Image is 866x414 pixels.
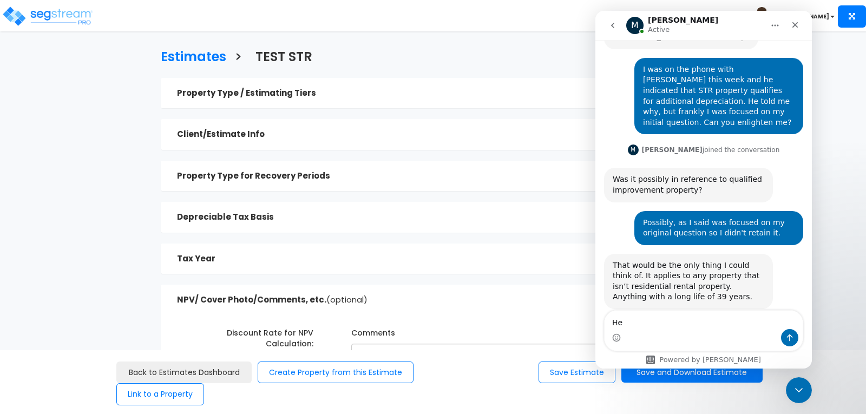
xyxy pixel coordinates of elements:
[351,324,395,338] label: Comments
[752,7,771,26] img: avatar.png
[786,377,812,403] iframe: Intercom live chat
[177,254,662,264] h5: Tax Year
[258,362,414,384] button: Create Property from this Estimate
[177,295,662,305] h5: NPV/ Cover Photo/Comments, etc.
[177,172,662,181] h5: Property Type for Recovery Periods
[153,39,226,72] a: Estimates
[116,383,204,405] button: Link to a Property
[161,50,226,67] h3: Estimates
[177,213,662,222] h5: Depreciable Tax Basis
[116,362,252,384] a: Back to Estimates Dashboard
[234,50,242,67] h3: >
[621,362,763,383] button: Save and Download Estimate
[2,5,94,27] img: logo_pro_r.png
[539,362,615,384] button: Save Estimate
[185,324,314,349] label: Discount Rate for NPV Calculation:
[177,130,662,139] h5: Client/Estimate Info
[595,11,812,369] iframe: Intercom live chat
[326,294,368,305] span: (optional)
[177,89,662,98] h5: Property Type / Estimating Tiers
[255,50,312,67] h3: TEST STR
[247,39,312,72] a: TEST STR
